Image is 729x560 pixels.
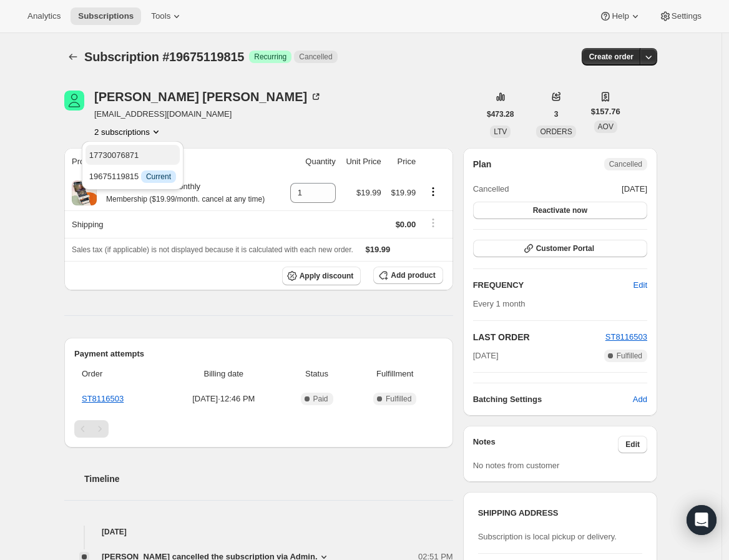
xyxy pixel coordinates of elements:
th: Price [385,148,419,175]
span: Cancelled [473,183,509,195]
span: Fulfillment [355,368,436,380]
button: Add product [373,267,443,284]
button: Edit [618,436,647,453]
button: Edit [626,275,655,295]
span: [EMAIL_ADDRESS][DOMAIN_NAME] [94,108,322,120]
span: Subscription is local pickup or delivery. [478,532,617,541]
button: Analytics [20,7,68,25]
span: AOV [598,122,614,131]
span: Every 1 month [473,299,526,308]
h2: FREQUENCY [473,279,634,292]
button: Tools [144,7,190,25]
div: Open Intercom Messenger [687,505,717,535]
div: [PERSON_NAME] [PERSON_NAME] [94,91,322,103]
button: Reactivate now [473,202,647,219]
h6: Batching Settings [473,393,633,406]
span: $0.00 [396,220,416,229]
th: Quantity [283,148,340,175]
a: ST8116503 [82,394,124,403]
button: 3 [547,106,566,123]
button: Product actions [423,185,443,199]
span: Settings [672,11,702,21]
h2: Timeline [84,473,453,485]
span: Subscription #19675119815 [84,50,244,64]
button: Shipping actions [423,216,443,230]
button: Subscriptions [64,48,82,66]
a: ST8116503 [605,332,647,341]
button: 19675119815 InfoCurrent [86,166,180,186]
span: 19675119815 [89,172,176,181]
span: $19.99 [366,245,391,254]
button: Product actions [94,125,162,138]
h4: [DATE] [64,526,453,538]
span: Fulfilled [386,394,411,404]
h2: Payment attempts [74,348,443,360]
button: Settings [652,7,709,25]
button: Add [625,390,655,410]
span: Recurring [254,52,286,62]
span: Reactivate now [533,205,587,215]
span: Current [146,172,171,182]
span: Billing date [168,368,279,380]
button: Customer Portal [473,240,647,257]
button: Subscriptions [71,7,141,25]
th: Shipping [64,210,283,238]
span: [DATE] [622,183,647,195]
span: Tools [151,11,170,21]
span: 3 [554,109,559,119]
button: Help [592,7,648,25]
span: $473.28 [487,109,514,119]
span: Status [286,368,346,380]
span: Analytics [27,11,61,21]
span: Linda Felgenhauer [64,91,84,111]
span: Customer Portal [536,243,594,253]
span: Edit [634,279,647,292]
button: Create order [582,48,641,66]
span: ORDERS [540,127,572,136]
th: Product [64,148,283,175]
h2: LAST ORDER [473,331,605,343]
span: $157.76 [591,106,620,118]
span: Sales tax (if applicable) is not displayed because it is calculated with each new order. [72,245,353,254]
button: ST8116503 [605,331,647,343]
span: Apply discount [300,271,354,281]
span: Help [612,11,629,21]
h3: SHIPPING ADDRESS [478,507,642,519]
span: Add [633,393,647,406]
span: No notes from customer [473,461,560,470]
span: Paid [313,394,328,404]
span: $19.99 [356,188,381,197]
span: Cancelled [299,52,332,62]
th: Unit Price [340,148,385,175]
span: [DATE] [473,350,499,362]
span: Add product [391,270,435,280]
span: Fulfilled [617,351,642,361]
h3: Notes [473,436,619,453]
span: Edit [625,440,640,449]
nav: Pagination [74,420,443,438]
span: Cancelled [609,159,642,169]
span: [DATE] · 12:46 PM [168,393,279,405]
h2: Plan [473,158,492,170]
span: 17730076871 [89,150,139,160]
span: Create order [589,52,634,62]
button: Apply discount [282,267,361,285]
span: LTV [494,127,507,136]
th: Order [74,360,164,388]
img: product img [72,180,97,205]
button: $473.28 [479,106,521,123]
button: 17730076871 [86,145,180,165]
span: Subscriptions [78,11,134,21]
span: $19.99 [391,188,416,197]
